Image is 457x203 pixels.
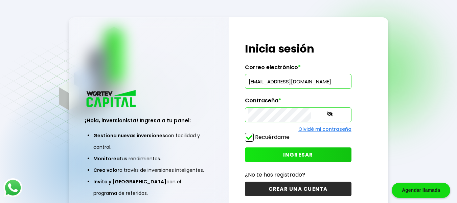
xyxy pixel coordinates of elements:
li: con facilidad y control. [93,130,204,153]
a: ¿No te has registrado?CREAR UNA CUENTA [245,170,351,196]
a: Olvidé mi contraseña [298,126,351,133]
div: Agendar llamada [392,183,450,198]
span: INGRESAR [283,151,313,158]
span: Gestiona nuevas inversiones [93,132,165,139]
button: INGRESAR [245,147,351,162]
li: tus rendimientos. [93,153,204,164]
span: Crea valor [93,167,119,174]
h3: ¡Hola, inversionista! Ingresa a tu panel: [85,117,213,124]
button: CREAR UNA CUENTA [245,182,351,196]
label: Correo electrónico [245,64,351,74]
input: hola@wortev.capital [248,74,348,88]
li: a través de inversiones inteligentes. [93,164,204,176]
label: Contraseña [245,97,351,107]
span: Invita y [GEOGRAPHIC_DATA] [93,178,166,185]
span: Monitorea [93,155,120,162]
h1: Inicia sesión [245,41,351,57]
label: Recuérdame [255,133,290,141]
img: logo_wortev_capital [85,89,138,109]
img: logos_whatsapp-icon.242b2217.svg [3,178,22,197]
li: con el programa de referidos. [93,176,204,199]
p: ¿No te has registrado? [245,170,351,179]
